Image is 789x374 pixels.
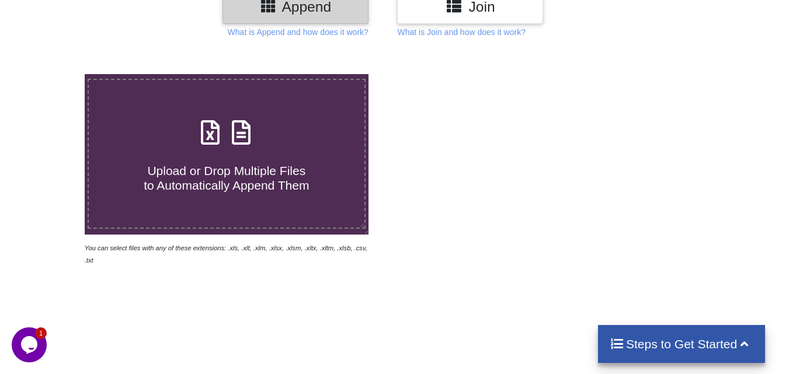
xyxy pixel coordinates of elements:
i: You can select files with any of these extensions: .xls, .xlt, .xlm, .xlsx, .xlsm, .xltx, .xltm, ... [85,244,367,264]
p: What is Append and how does it work? [228,26,369,38]
p: What is Join and how does it work? [397,26,525,38]
iframe: chat widget [12,327,49,362]
span: Upload or Drop Multiple Files to Automatically Append Them [144,164,309,192]
h4: Steps to Get Started [610,337,754,351]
